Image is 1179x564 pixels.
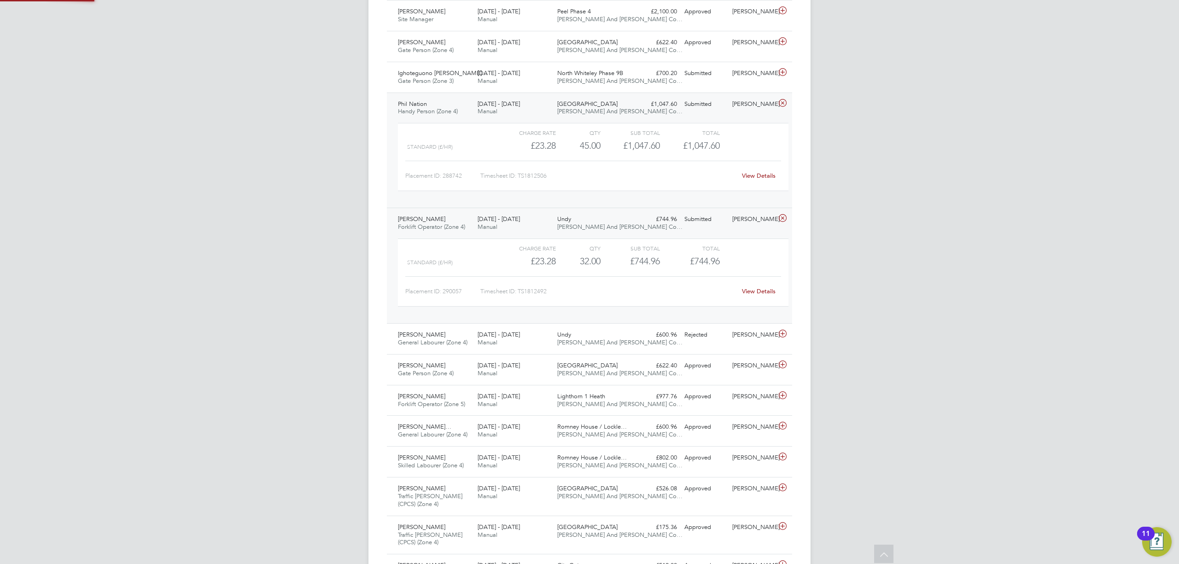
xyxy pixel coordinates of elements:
div: Sub Total [601,127,660,138]
span: Romney House / Lockle… [557,454,627,461]
span: Skilled Labourer (Zone 4) [398,461,464,469]
div: Total [660,127,719,138]
div: Placement ID: 290057 [405,284,480,299]
div: [PERSON_NAME] [729,97,776,112]
div: £1,047.60 [601,138,660,153]
span: [PERSON_NAME] And [PERSON_NAME] Co… [557,531,683,539]
div: Approved [681,35,729,50]
span: Gate Person (Zone 3) [398,77,454,85]
div: [PERSON_NAME] [729,481,776,496]
span: Manual [478,107,497,115]
div: [PERSON_NAME] [729,450,776,465]
span: £1,047.60 [683,140,720,151]
div: [PERSON_NAME] [729,358,776,373]
span: Phil Nation [398,100,427,108]
span: [DATE] - [DATE] [478,38,520,46]
span: Undy [557,215,571,223]
span: [PERSON_NAME] [398,7,445,15]
span: [PERSON_NAME] [398,523,445,531]
div: £700.20 [633,66,681,81]
div: QTY [556,127,601,138]
div: Charge rate [496,243,556,254]
span: Gate Person (Zone 4) [398,369,454,377]
div: Timesheet ID: TS1812492 [480,284,736,299]
div: £977.76 [633,389,681,404]
div: Approved [681,481,729,496]
span: [PERSON_NAME] [398,38,445,46]
div: Timesheet ID: TS1812506 [480,169,736,183]
span: [PERSON_NAME] And [PERSON_NAME] Co… [557,223,683,231]
span: Gate Person (Zone 4) [398,46,454,54]
span: Lighthorn 1 Heath [557,392,605,400]
div: Approved [681,520,729,535]
span: Undy [557,331,571,338]
button: Open Resource Center, 11 new notifications [1142,527,1172,557]
span: [DATE] - [DATE] [478,423,520,430]
span: Forklift Operator (Zone 5) [398,400,465,408]
span: [PERSON_NAME] [398,484,445,492]
span: £744.96 [690,256,720,267]
span: [GEOGRAPHIC_DATA] [557,361,618,369]
div: £600.96 [633,327,681,343]
div: £622.40 [633,358,681,373]
div: £526.08 [633,481,681,496]
div: Approved [681,419,729,435]
span: [GEOGRAPHIC_DATA] [557,523,618,531]
span: Standard (£/HR) [407,144,453,150]
span: Romney House / Lockle… [557,423,627,430]
span: Standard (£/HR) [407,259,453,266]
span: [PERSON_NAME] And [PERSON_NAME] Co… [557,15,683,23]
div: £23.28 [496,138,556,153]
span: [DATE] - [DATE] [478,484,520,492]
span: [DATE] - [DATE] [478,392,520,400]
span: [PERSON_NAME] [398,392,445,400]
span: Manual [478,46,497,54]
div: Approved [681,358,729,373]
div: [PERSON_NAME] [729,35,776,50]
span: Ighoteguono [PERSON_NAME]… [398,69,488,77]
span: Manual [478,77,497,85]
div: £802.00 [633,450,681,465]
span: Manual [478,338,497,346]
span: Manual [478,223,497,231]
span: North Whiteley Phase 9B [557,69,623,77]
div: £622.40 [633,35,681,50]
span: Site Manager [398,15,433,23]
span: [PERSON_NAME] And [PERSON_NAME] Co… [557,77,683,85]
div: 32.00 [556,254,601,269]
span: [PERSON_NAME]… [398,423,451,430]
div: £744.96 [633,212,681,227]
span: [PERSON_NAME] And [PERSON_NAME] Co… [557,338,683,346]
span: [GEOGRAPHIC_DATA] [557,484,618,492]
div: [PERSON_NAME] [729,66,776,81]
span: [PERSON_NAME] [398,361,445,369]
div: £23.28 [496,254,556,269]
div: Total [660,243,719,254]
a: View Details [742,287,776,295]
span: Manual [478,492,497,500]
div: Placement ID: 288742 [405,169,480,183]
span: [DATE] - [DATE] [478,100,520,108]
span: [PERSON_NAME] And [PERSON_NAME] Co… [557,430,683,438]
span: Manual [478,400,497,408]
div: £2,100.00 [633,4,681,19]
a: View Details [742,172,776,180]
span: [DATE] - [DATE] [478,215,520,223]
span: General Labourer (Zone 4) [398,430,467,438]
div: £1,047.60 [633,97,681,112]
div: [PERSON_NAME] [729,4,776,19]
span: [GEOGRAPHIC_DATA] [557,100,618,108]
span: Manual [478,461,497,469]
span: [PERSON_NAME] [398,331,445,338]
div: Approved [681,389,729,404]
span: [DATE] - [DATE] [478,69,520,77]
span: [GEOGRAPHIC_DATA] [557,38,618,46]
div: Charge rate [496,127,556,138]
div: [PERSON_NAME] [729,419,776,435]
span: [DATE] - [DATE] [478,361,520,369]
div: Rejected [681,327,729,343]
div: Sub Total [601,243,660,254]
span: Handy Person (Zone 4) [398,107,458,115]
span: [PERSON_NAME] And [PERSON_NAME] Co… [557,369,683,377]
span: Manual [478,369,497,377]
